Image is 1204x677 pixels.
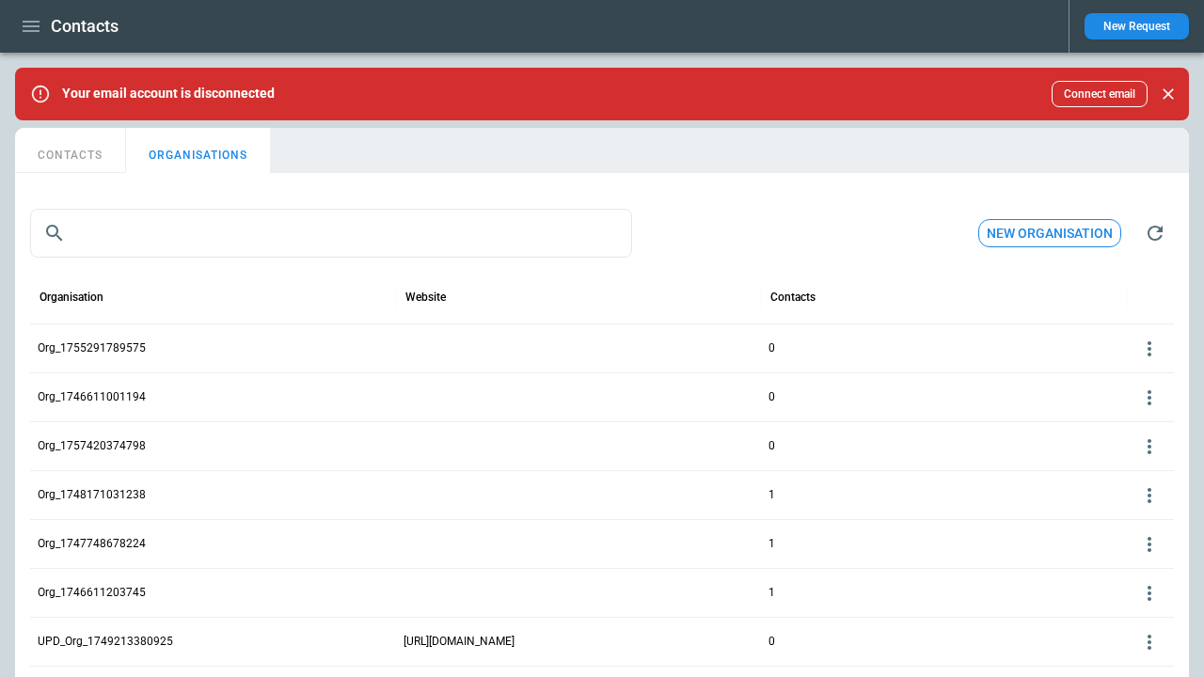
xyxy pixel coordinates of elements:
button: New Request [1085,13,1189,39]
p: 0 [768,389,775,405]
button: Close [1155,81,1181,107]
button: New organisation [978,219,1121,248]
p: Org_1757420374798 [38,438,146,454]
div: Contacts [770,291,816,304]
p: Org_1748171031238 [38,487,146,503]
div: Organisation [40,291,103,304]
p: 0 [768,340,775,356]
p: UPD_Org_1749213380925 [38,634,173,650]
div: dismiss [1155,73,1181,115]
p: Org_1755291789575 [38,340,146,356]
button: ORGANISATIONS [126,128,270,173]
h1: Contacts [51,15,119,38]
p: 1 [768,536,775,552]
a: [URL][DOMAIN_NAME] [404,634,515,650]
p: Org_1746611001194 [38,389,146,405]
p: Org_1746611203745 [38,585,146,601]
p: Org_1747748678224 [38,536,146,552]
p: 1 [768,585,775,601]
button: Connect email [1052,81,1148,107]
button: CONTACTS [15,128,126,173]
p: 0 [768,438,775,454]
div: Website [405,291,446,304]
p: 1 [768,487,775,503]
p: Your email account is disconnected [62,86,275,102]
p: 0 [768,634,775,650]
